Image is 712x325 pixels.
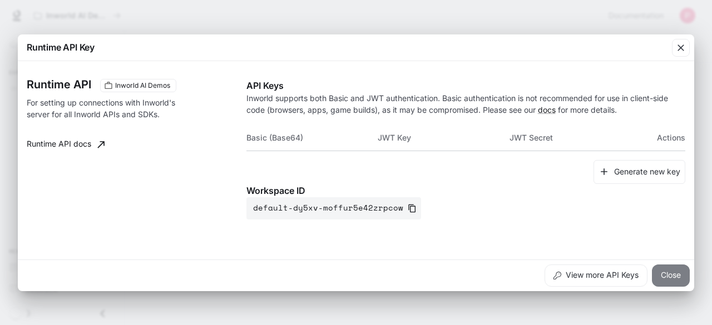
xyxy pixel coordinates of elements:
[100,79,176,92] div: These keys will apply to your current workspace only
[27,79,91,90] h3: Runtime API
[246,92,685,116] p: Inworld supports both Basic and JWT authentication. Basic authentication is not recommended for u...
[246,197,421,219] button: default-dy5xv-moffur5e42zrpcow
[641,124,685,151] th: Actions
[246,124,378,151] th: Basic (Base64)
[27,97,185,120] p: For setting up connections with Inworld's server for all Inworld APIs and SDKs.
[538,105,556,114] a: docs
[545,264,647,287] button: View more API Keys
[246,79,685,92] p: API Keys
[378,124,510,151] th: JWT Key
[246,184,685,197] p: Workspace ID
[510,124,641,151] th: JWT Secret
[27,41,95,54] p: Runtime API Key
[652,264,690,287] button: Close
[111,81,175,91] span: Inworld AI Demos
[22,133,109,156] a: Runtime API docs
[594,160,685,184] button: Generate new key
